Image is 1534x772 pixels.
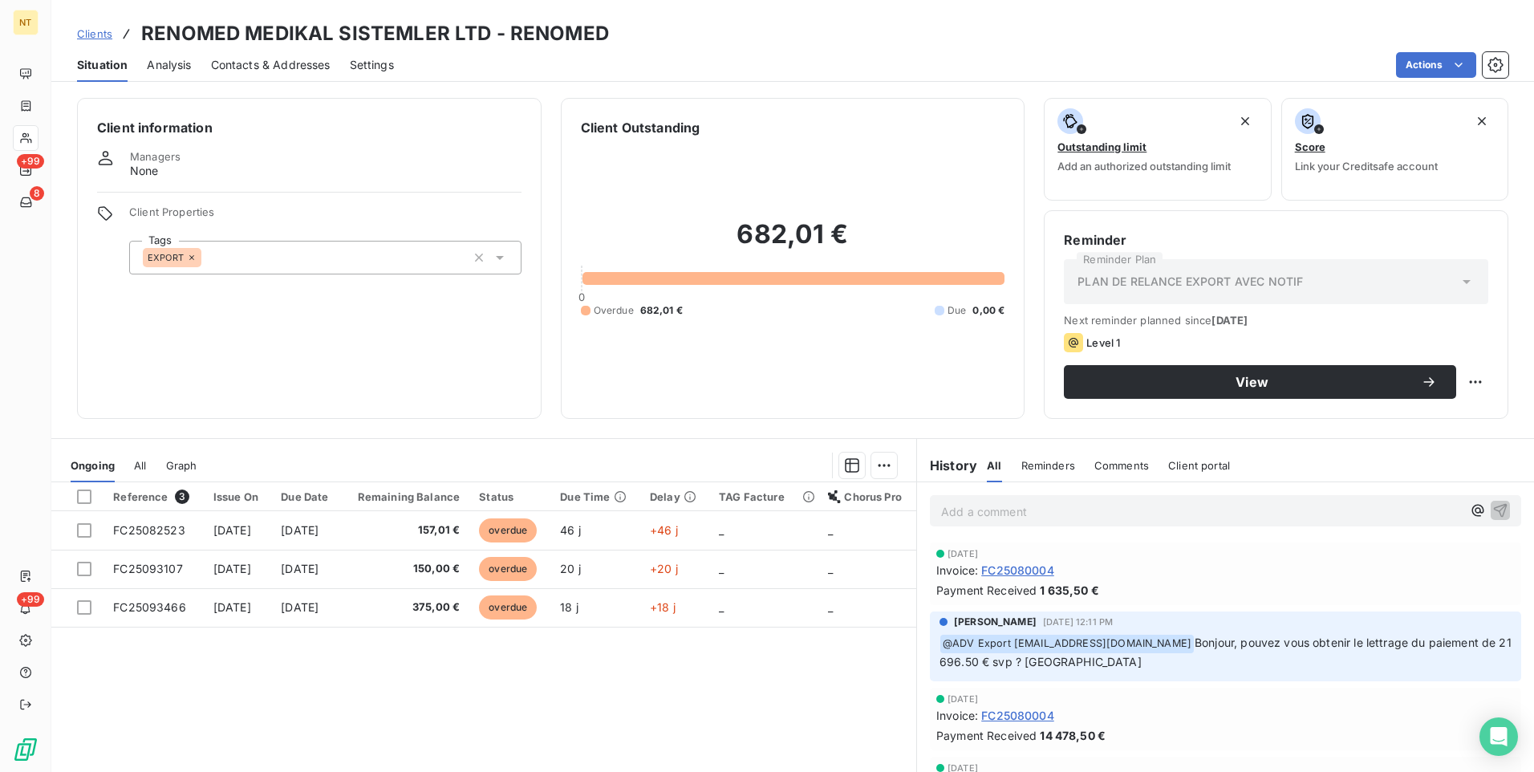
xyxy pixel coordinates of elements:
span: 375,00 € [351,599,460,616]
div: NT [13,10,39,35]
span: @ ADV Export [EMAIL_ADDRESS][DOMAIN_NAME] [940,635,1194,653]
span: [DATE] [948,694,978,704]
div: Reference [113,490,194,504]
span: EXPORT [148,253,184,262]
div: Due Date [281,490,332,503]
span: _ [719,562,724,575]
span: 682,01 € [640,303,683,318]
span: FC25093107 [113,562,183,575]
span: [DATE] [213,600,251,614]
span: [PERSON_NAME] [954,615,1037,629]
div: Delay [650,490,700,503]
button: ScoreLink your Creditsafe account [1281,98,1508,201]
span: 157,01 € [351,522,460,538]
span: 3 [175,490,189,504]
span: 18 j [560,600,578,614]
input: Add a tag [201,250,214,265]
span: Due [948,303,966,318]
span: Managers [130,150,181,163]
img: Logo LeanPay [13,737,39,762]
span: [DATE] 12:11 PM [1043,617,1113,627]
button: View [1064,365,1456,399]
span: [DATE] [213,562,251,575]
span: _ [719,523,724,537]
span: Analysis [147,57,191,73]
span: Clients [77,27,112,40]
span: Ongoing [71,459,115,472]
h6: Client information [97,118,521,137]
div: Chorus Pro [828,490,907,503]
span: Outstanding limit [1057,140,1146,153]
span: PLAN DE RELANCE EXPORT AVEC NOTIF [1077,274,1303,290]
div: TAG Facture [719,490,809,503]
div: Due Time [560,490,631,503]
span: FC25093466 [113,600,186,614]
span: None [130,163,159,179]
button: Outstanding limitAdd an authorized outstanding limit [1044,98,1271,201]
span: overdue [479,557,537,581]
span: View [1083,376,1421,388]
span: Add an authorized outstanding limit [1057,160,1231,173]
span: 14 478,50 € [1040,727,1106,744]
span: [DATE] [281,562,319,575]
span: _ [828,523,833,537]
span: Score [1295,140,1325,153]
span: Situation [77,57,128,73]
span: Bonjour, pouvez vous obtenir le lettrage du paiement de 21 696.50 € svp ? [GEOGRAPHIC_DATA] [939,636,1515,668]
span: overdue [479,518,537,542]
span: [DATE] [1211,314,1248,327]
span: FC25080004 [981,707,1054,724]
span: 0,00 € [972,303,1004,318]
span: +99 [17,592,44,607]
span: 0 [578,291,585,303]
span: All [987,459,1001,472]
span: Payment Received [936,582,1037,599]
span: Comments [1094,459,1149,472]
span: Payment Received [936,727,1037,744]
span: +46 j [650,523,678,537]
span: Overdue [594,303,634,318]
span: _ [828,562,833,575]
span: Client Properties [129,205,521,228]
span: Settings [350,57,394,73]
div: Issue On [213,490,262,503]
span: _ [719,600,724,614]
span: 46 j [560,523,581,537]
span: Link your Creditsafe account [1295,160,1438,173]
span: [DATE] [281,600,319,614]
span: Invoice : [936,562,978,579]
h2: 682,01 € [581,218,1005,266]
span: Reminders [1021,459,1075,472]
span: _ [828,600,833,614]
span: overdue [479,595,537,620]
span: Level 1 [1086,336,1120,349]
div: Status [479,490,541,503]
span: Client portal [1168,459,1230,472]
div: Open Intercom Messenger [1479,717,1518,756]
span: 8 [30,186,44,201]
h6: Reminder [1064,230,1488,250]
span: 1 635,50 € [1040,582,1099,599]
span: +18 j [650,600,676,614]
h6: History [917,456,977,475]
span: [DATE] [948,549,978,559]
span: [DATE] [213,523,251,537]
span: Graph [166,459,197,472]
span: 20 j [560,562,581,575]
span: 150,00 € [351,561,460,577]
span: +20 j [650,562,678,575]
span: +99 [17,154,44,169]
span: FC25082523 [113,523,185,537]
span: [DATE] [281,523,319,537]
span: Invoice : [936,707,978,724]
button: Actions [1396,52,1476,78]
span: FC25080004 [981,562,1054,579]
a: Clients [77,26,112,42]
span: All [134,459,146,472]
div: Remaining Balance [351,490,460,503]
span: Next reminder planned since [1064,314,1488,327]
span: Contacts & Addresses [211,57,331,73]
h6: Client Outstanding [581,118,700,137]
h3: RENOMED MEDIKAL SISTEMLER LTD - RENOMED [141,19,609,48]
